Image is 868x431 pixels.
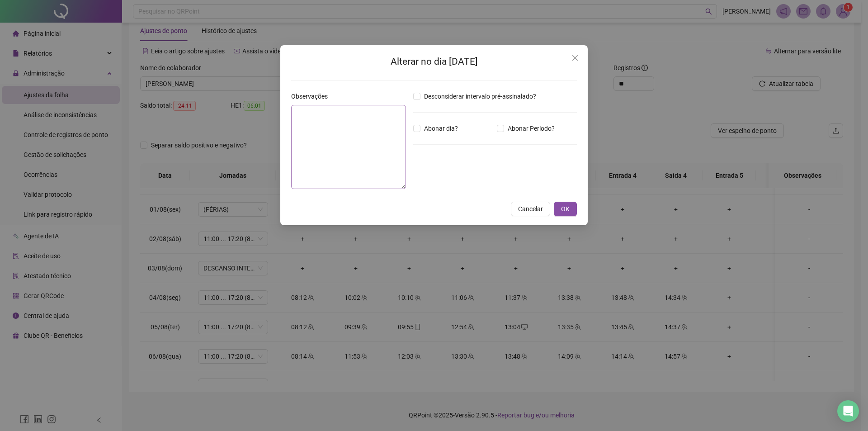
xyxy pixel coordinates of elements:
[420,91,540,101] span: Desconsiderar intervalo pré-assinalado?
[420,123,462,133] span: Abonar dia?
[554,202,577,216] button: OK
[568,51,582,65] button: Close
[837,400,859,422] div: Open Intercom Messenger
[511,202,550,216] button: Cancelar
[504,123,558,133] span: Abonar Período?
[518,204,543,214] span: Cancelar
[291,91,334,101] label: Observações
[291,54,577,69] h2: Alterar no dia [DATE]
[561,204,570,214] span: OK
[571,54,579,62] span: close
